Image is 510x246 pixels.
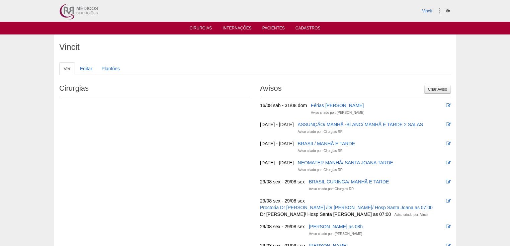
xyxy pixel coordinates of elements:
div: Aviso criado por: [PERSON_NAME] [309,231,362,237]
a: Proctoria Dr [PERSON_NAME] /Dr [PERSON_NAME]/ Hosp Santa Joana as 07:00 [260,205,433,210]
div: 16/08 sab - 31/08 dom [260,102,307,109]
a: BRASIL/ MANHÃ E TARDE [298,141,355,146]
div: [DATE] - [DATE] [260,121,294,128]
div: [DATE] - [DATE] [260,159,294,166]
a: Editar [76,62,97,75]
i: Editar [446,141,451,146]
i: Editar [446,160,451,165]
a: BRASIL CURINGA/ MANHÃ E TARDE [309,179,389,184]
a: ASSUNÇÃO/ MANHÃ -BLANC/ MANHÃ E TARDE 2 SALAS [298,122,423,127]
a: Cadastros [295,26,321,32]
a: Pacientes [262,26,285,32]
a: [PERSON_NAME] as 08h [309,224,363,229]
div: 29/08 sex - 29/08 sex [260,178,305,185]
h2: Cirurgias [59,82,250,97]
a: Vincit [422,9,432,13]
div: Dr [PERSON_NAME]/ Hosp Santa [PERSON_NAME] as 07:00 [260,211,391,218]
i: Editar [446,198,451,203]
i: Editar [446,224,451,229]
h1: Vincit [59,43,451,51]
div: Aviso criado por: Vincit [394,212,428,218]
i: Sair [446,9,450,13]
a: Internações [223,26,252,32]
div: Aviso criado por: Cirurgias RR [309,186,354,192]
i: Editar [446,103,451,108]
a: Criar Aviso [424,85,451,94]
a: NEOMATER MANHÃ/ SANTA JOANA TARDE [298,160,393,165]
a: Plantões [97,62,124,75]
a: Férias [PERSON_NAME] [311,103,364,108]
div: Aviso criado por: Cirurgias RR [298,167,343,173]
a: Cirurgias [190,26,212,32]
div: [DATE] - [DATE] [260,140,294,147]
div: 29/08 sex - 29/08 sex [260,223,305,230]
div: Aviso criado por: [PERSON_NAME] [311,109,364,116]
div: Aviso criado por: Cirurgias RR [298,129,343,135]
i: Editar [446,179,451,184]
h2: Avisos [260,82,451,97]
div: 29/08 sex - 29/08 sex [260,197,305,204]
a: Ver [59,62,75,75]
i: Editar [446,122,451,127]
div: Aviso criado por: Cirurgias RR [298,148,343,154]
